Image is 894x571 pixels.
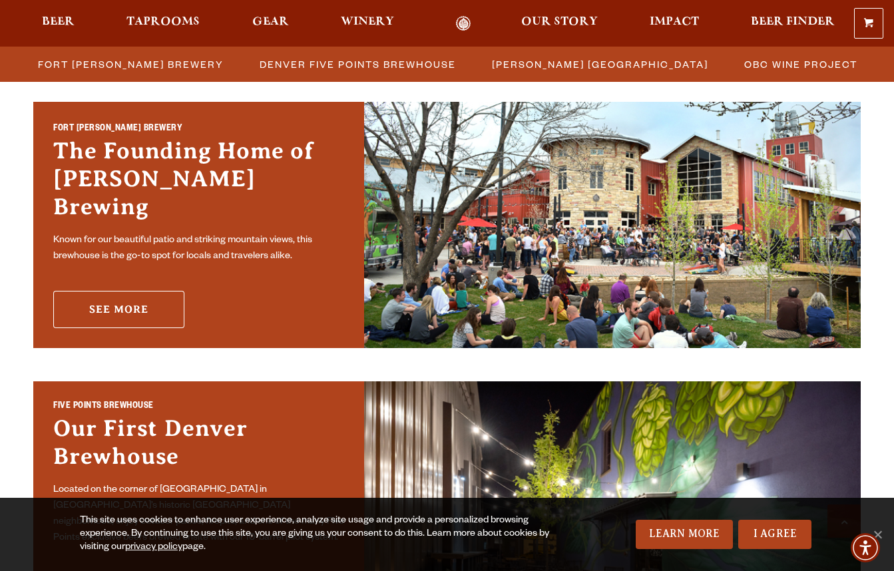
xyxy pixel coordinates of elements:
[126,17,200,27] span: Taprooms
[513,16,606,31] a: Our Story
[30,55,230,74] a: Fort [PERSON_NAME] Brewery
[53,482,344,546] p: Located on the corner of [GEOGRAPHIC_DATA] in [GEOGRAPHIC_DATA]’s historic [GEOGRAPHIC_DATA] neig...
[53,137,344,228] h3: The Founding Home of [PERSON_NAME] Brewing
[53,415,344,477] h3: Our First Denver Brewhouse
[650,17,699,27] span: Impact
[744,55,857,74] span: OBC Wine Project
[252,17,289,27] span: Gear
[53,122,344,138] h2: Fort [PERSON_NAME] Brewery
[751,17,835,27] span: Beer Finder
[260,55,456,74] span: Denver Five Points Brewhouse
[641,16,708,31] a: Impact
[738,520,811,549] a: I Agree
[252,55,463,74] a: Denver Five Points Brewhouse
[484,55,715,74] a: [PERSON_NAME] [GEOGRAPHIC_DATA]
[736,55,864,74] a: OBC Wine Project
[33,16,83,31] a: Beer
[244,16,298,31] a: Gear
[42,17,75,27] span: Beer
[53,233,344,265] p: Known for our beautiful patio and striking mountain views, this brewhouse is the go-to spot for l...
[118,16,208,31] a: Taprooms
[38,55,224,74] span: Fort [PERSON_NAME] Brewery
[341,17,394,27] span: Winery
[636,520,734,549] a: Learn More
[521,17,598,27] span: Our Story
[125,542,182,553] a: privacy policy
[53,400,344,415] h2: Five Points Brewhouse
[851,533,880,562] div: Accessibility Menu
[364,102,861,348] img: Fort Collins Brewery & Taproom'
[332,16,403,31] a: Winery
[742,16,843,31] a: Beer Finder
[80,514,576,554] div: This site uses cookies to enhance user experience, analyze site usage and provide a personalized ...
[492,55,708,74] span: [PERSON_NAME] [GEOGRAPHIC_DATA]
[53,291,184,328] a: See More
[439,16,489,31] a: Odell Home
